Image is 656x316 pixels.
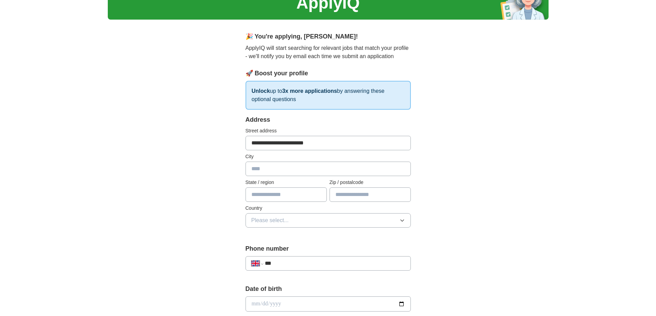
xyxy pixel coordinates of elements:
[246,69,411,78] div: 🚀 Boost your profile
[246,244,411,253] label: Phone number
[251,216,289,225] span: Please select...
[246,153,411,160] label: City
[246,127,411,134] label: Street address
[282,88,337,94] strong: 3x more applications
[246,179,327,186] label: State / region
[246,284,411,294] label: Date of birth
[330,179,411,186] label: Zip / postalcode
[246,81,411,110] p: up to by answering these optional questions
[246,44,411,61] p: ApplyIQ will start searching for relevant jobs that match your profile - we'll notify you by emai...
[252,88,270,94] strong: Unlock
[246,32,411,41] div: 🎉 You're applying , [PERSON_NAME] !
[246,213,411,228] button: Please select...
[246,115,411,124] div: Address
[246,205,411,212] label: Country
